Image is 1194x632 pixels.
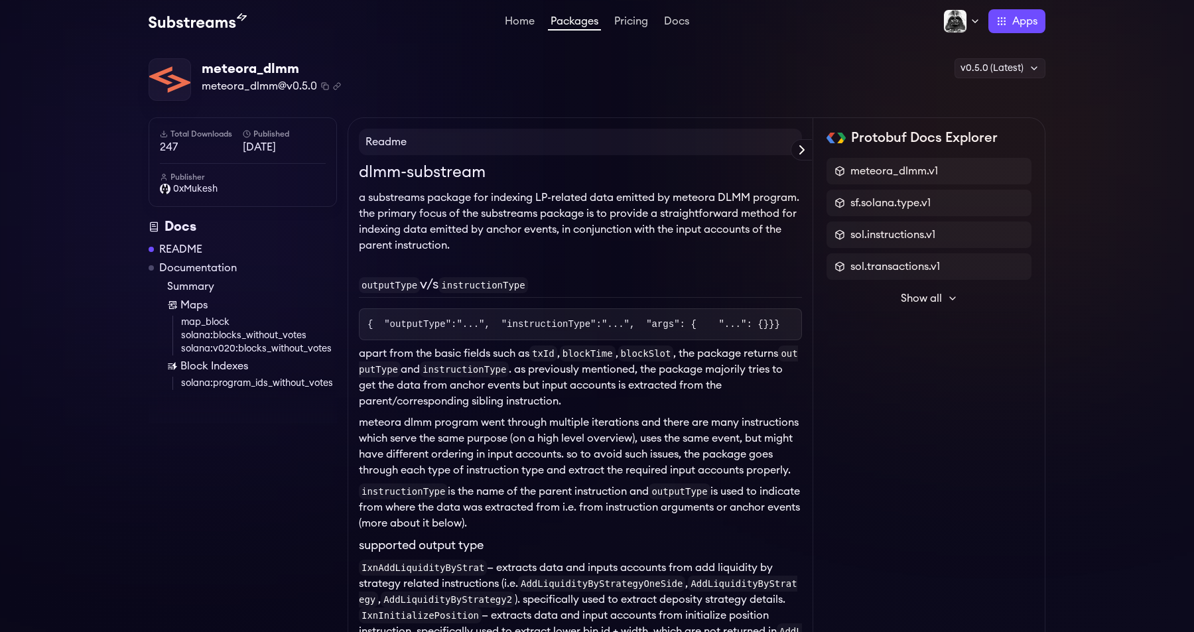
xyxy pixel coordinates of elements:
code: instructionType [359,483,448,499]
span: "instructionType" [501,319,596,330]
h2: v/s [359,275,802,298]
a: 0xMukesh [160,182,326,196]
p: meteora dlmm program went through multiple iterations and there are many instructions which serve... [359,414,802,478]
div: meteora_dlmm [202,60,341,78]
li: — extracts data and inputs accounts from add liquidity by strategy related instructions (i.e. , ,... [359,560,802,607]
span: "..." [602,319,630,330]
img: Substream's logo [149,13,247,29]
span: "..." [456,319,484,330]
span: "outputType" [384,319,451,330]
a: Block Indexes [167,358,337,374]
span: : , [373,319,490,330]
span: meteora_dlmm.v1 [850,163,938,179]
span: [DATE] [243,139,326,155]
a: Docs [661,16,692,29]
button: Copy package name and version [321,82,329,90]
code: outputType [359,346,798,377]
img: Block Index icon [167,361,178,371]
span: "..." [718,319,746,330]
img: Profile [943,9,967,33]
code: blockTime [560,346,616,361]
a: map_block [181,316,337,329]
span: : {} [696,319,769,330]
code: AddLiquidityByStrategy2 [381,592,515,607]
span: "args" [646,319,679,330]
button: Show all [827,285,1031,312]
span: : { [635,319,696,330]
h6: Total Downloads [160,129,243,139]
button: Copy .spkg link to clipboard [333,82,341,90]
span: { [367,319,373,330]
p: is the name of the parent instruction and is used to indicate from where the data was extracted f... [359,483,802,531]
span: 247 [160,139,243,155]
h3: supported output type [359,537,802,554]
span: : , [490,319,635,330]
div: v0.5.0 (Latest) [955,58,1045,78]
span: meteora_dlmm@v0.5.0 [202,78,317,94]
code: IxnInitializePosition [359,607,482,623]
p: a substreams package for indexing LP-related data emitted by meteora DLMM program. the primary fo... [359,190,802,253]
a: README [159,241,202,257]
code: blockSlot [618,346,674,361]
a: Summary [167,279,337,294]
span: } [774,319,779,330]
p: apart from the basic fields such as , , , the package returns and . as previously mentioned, the ... [359,346,802,409]
a: Home [502,16,537,29]
h6: Publisher [160,172,326,182]
a: Packages [548,16,601,31]
code: instructionType [438,277,527,293]
img: Package Logo [149,59,190,100]
span: Show all [901,290,942,306]
img: Protobuf [827,133,846,143]
span: sol.transactions.v1 [850,259,940,275]
h4: Readme [359,129,802,155]
code: AddLiquidityByStrategy [359,576,797,607]
img: Map icon [167,300,178,310]
a: solana:program_ids_without_votes [181,377,337,390]
span: Apps [1012,13,1037,29]
span: } [769,319,774,330]
span: sol.instructions.v1 [850,227,935,243]
code: IxnAddLiquidityByStrat [359,560,487,576]
h6: Published [243,129,326,139]
code: instructionType [420,361,509,377]
h1: dlmm-substream [359,160,802,184]
a: solana:blocks_without_votes [181,329,337,342]
a: Documentation [159,260,237,276]
span: 0xMukesh [173,182,218,196]
a: Maps [167,297,337,313]
code: outputType [649,483,710,499]
code: outputType [359,277,420,293]
span: sf.solana.type.v1 [850,195,931,211]
code: txId [529,346,557,361]
code: AddLiquidityByStrategyOneSide [518,576,685,592]
a: Pricing [612,16,651,29]
img: User Avatar [160,184,170,194]
div: Docs [149,218,337,236]
h2: Protobuf Docs Explorer [851,129,998,147]
a: solana:v020:blocks_without_votes [181,342,337,355]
